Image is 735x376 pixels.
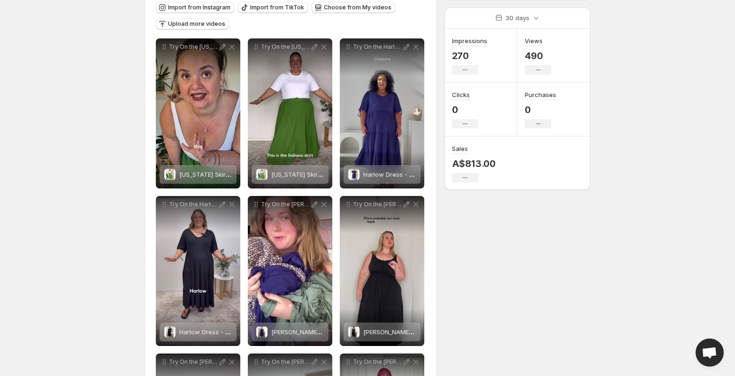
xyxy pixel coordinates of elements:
[452,50,487,61] p: 270
[363,328,433,336] span: [PERSON_NAME] - Black
[169,358,218,366] p: Try On the [PERSON_NAME] Jumpsuit with [PERSON_NAME] & [PERSON_NAME]
[156,196,240,346] div: Try On the Harlow Dress in Black with [PERSON_NAME]Harlow Dress - BlackHarlow Dress - Black
[525,90,556,99] h3: Purchases
[353,358,402,366] p: Try On the [PERSON_NAME] Top with [PERSON_NAME]
[271,328,340,336] span: [PERSON_NAME] - Navy
[452,90,470,99] h3: Clicks
[250,4,304,11] span: Import from TikTok
[168,20,225,28] span: Upload more videos
[248,38,332,188] div: Try On the [US_STATE] Skirt in Cactus with [PERSON_NAME]Indiana Skirt - Cactus[US_STATE] Skirt - ...
[248,196,332,346] div: Try On the [PERSON_NAME] Jumpsuit in Navy with [PERSON_NAME]Frankie Jumpsuit - Navy[PERSON_NAME] ...
[452,36,487,45] h3: Impressions
[261,43,310,51] p: Try On the [US_STATE] Skirt in Cactus with [PERSON_NAME]
[169,201,218,208] p: Try On the Harlow Dress in Black with [PERSON_NAME]
[238,2,308,13] button: Import from TikTok
[525,104,556,115] p: 0
[452,144,468,153] h3: Sales
[156,18,229,30] button: Upload more videos
[340,38,424,188] div: Try On the Harlow Dress in Navy with [PERSON_NAME]Harlow Dress - NavyHarlow Dress - Navy
[353,201,402,208] p: Try On the [PERSON_NAME] Jumpsuit in Black with [PERSON_NAME]
[452,104,478,115] p: 0
[696,338,724,367] a: Open chat
[525,36,543,45] h3: Views
[271,171,347,178] span: [US_STATE] Skirt - Cactus
[353,43,402,51] p: Try On the Harlow Dress in Navy with [PERSON_NAME]
[169,43,218,51] p: Try On the [US_STATE] Skirt in Cactus with [PERSON_NAME]
[312,2,395,13] button: Choose from My videos
[324,4,391,11] span: Choose from My videos
[156,38,240,188] div: Try On the [US_STATE] Skirt in Cactus with [PERSON_NAME]Indiana Skirt - Cactus[US_STATE] Skirt - ...
[505,13,529,23] p: 30 days
[452,158,496,169] p: A$813.00
[525,50,551,61] p: 490
[261,201,310,208] p: Try On the [PERSON_NAME] Jumpsuit in Navy with [PERSON_NAME]
[340,196,424,346] div: Try On the [PERSON_NAME] Jumpsuit in Black with [PERSON_NAME]Frankie Jumpsuit - Black[PERSON_NAME...
[179,171,255,178] span: [US_STATE] Skirt - Cactus
[156,2,234,13] button: Import from Instagram
[168,4,230,11] span: Import from Instagram
[363,171,424,178] span: Harlow Dress - Navy
[261,358,310,366] p: Try On the [PERSON_NAME] Jumpsuit in Haze with [PERSON_NAME]
[179,328,241,336] span: Harlow Dress - Black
